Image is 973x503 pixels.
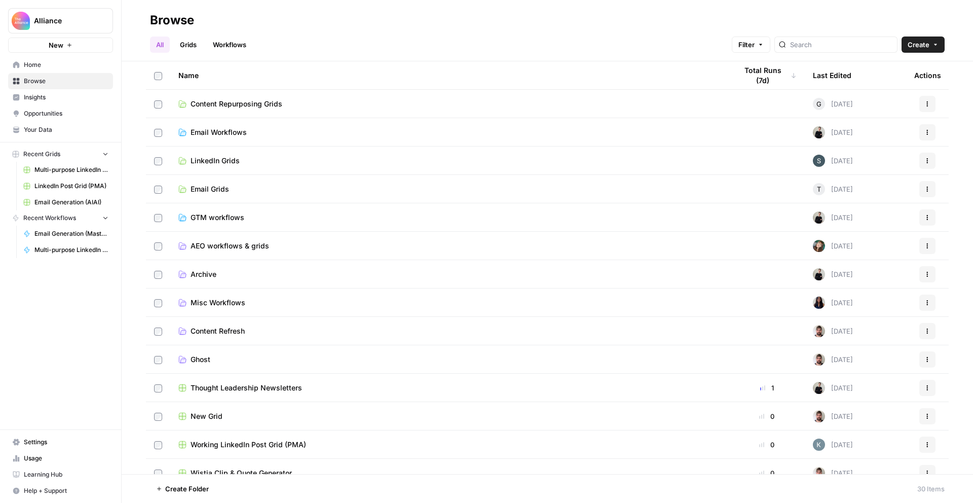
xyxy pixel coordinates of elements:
div: [DATE] [813,410,853,422]
span: Help + Support [24,486,108,495]
div: Total Runs (7d) [737,61,797,89]
button: Recent Grids [8,147,113,162]
a: Multi-purpose LinkedIn Workflow Grid [19,162,113,178]
a: Opportunities [8,105,113,122]
div: [DATE] [813,382,853,394]
div: [DATE] [813,467,853,479]
a: Content Repurposing Grids [178,99,721,109]
a: Email Generation (AIAI) [19,194,113,210]
a: Workflows [207,37,252,53]
a: Working LinkedIn Post Grid (PMA) [178,440,721,450]
a: Grids [174,37,203,53]
span: Email Generation (AIAI) [34,198,108,207]
a: Your Data [8,122,113,138]
a: Content Refresh [178,326,721,336]
span: Recent Workflows [23,213,76,223]
button: New [8,38,113,53]
span: New Grid [191,411,222,421]
img: rzyuksnmva7rad5cmpd7k6b2ndco [813,268,825,280]
div: 1 [737,383,797,393]
img: 9ucy7zvi246h5jy943jx4fqk49j8 [813,410,825,422]
span: Opportunities [24,109,108,118]
div: 0 [737,411,797,421]
div: 30 Items [917,484,945,494]
span: Filter [738,40,755,50]
div: [DATE] [813,183,853,195]
span: Content Repurposing Grids [191,99,282,109]
div: Browse [150,12,194,28]
span: Multi-purpose LinkedIn Workflow Grid [34,165,108,174]
span: AEO workflows & grids [191,241,269,251]
span: Learning Hub [24,470,108,479]
span: Misc Workflows [191,298,245,308]
img: rzyuksnmva7rad5cmpd7k6b2ndco [813,211,825,224]
div: Name [178,61,721,89]
a: GTM workflows [178,212,721,223]
a: Insights [8,89,113,105]
input: Search [790,40,893,50]
span: Settings [24,438,108,447]
span: Create [908,40,929,50]
a: LinkedIn Grids [178,156,721,166]
a: Home [8,57,113,73]
button: Create Folder [150,481,215,497]
div: [DATE] [813,439,853,451]
span: G [816,99,821,109]
span: Insights [24,93,108,102]
div: 0 [737,440,797,450]
img: rox323kbkgutb4wcij4krxobkpon [813,297,825,309]
span: Wistia Clip & Quote Generator [191,468,292,478]
span: Working LinkedIn Post Grid (PMA) [191,440,306,450]
span: Your Data [24,125,108,134]
span: Multi-purpose LinkedIn Workflow [34,245,108,255]
a: AEO workflows & grids [178,241,721,251]
a: Ghost [178,354,721,365]
span: Alliance [34,16,95,26]
span: New [49,40,63,50]
a: Thought Leadership Newsletters [178,383,721,393]
span: Email Workflows [191,127,247,137]
img: auytl9ei5tcnqodk4shm8exxpdku [813,240,825,252]
div: 0 [737,468,797,478]
span: Browse [24,77,108,86]
a: LinkedIn Post Grid (PMA) [19,178,113,194]
button: Create [902,37,945,53]
span: Content Refresh [191,326,245,336]
button: Help + Support [8,483,113,499]
span: Home [24,60,108,69]
span: Email Grids [191,184,229,194]
span: T [817,184,821,194]
div: [DATE] [813,240,853,252]
img: Alliance Logo [12,12,30,30]
a: Multi-purpose LinkedIn Workflow [19,242,113,258]
a: Settings [8,434,113,450]
span: LinkedIn Grids [191,156,240,166]
div: [DATE] [813,353,853,366]
div: Last Edited [813,61,851,89]
div: Actions [914,61,941,89]
span: GTM workflows [191,212,244,223]
a: Wistia Clip & Quote Generator [178,468,721,478]
div: [DATE] [813,211,853,224]
a: Browse [8,73,113,89]
a: Misc Workflows [178,298,721,308]
img: rzyuksnmva7rad5cmpd7k6b2ndco [813,126,825,138]
span: Recent Grids [23,150,60,159]
a: All [150,37,170,53]
a: Email Generation (Master) [19,226,113,242]
span: Archive [191,269,216,279]
span: Ghost [191,354,210,365]
a: Archive [178,269,721,279]
button: Recent Workflows [8,210,113,226]
a: New Grid [178,411,721,421]
a: Email Grids [178,184,721,194]
img: 9ucy7zvi246h5jy943jx4fqk49j8 [813,467,825,479]
span: Thought Leadership Newsletters [191,383,302,393]
span: Email Generation (Master) [34,229,108,238]
div: [DATE] [813,98,853,110]
a: Email Workflows [178,127,721,137]
img: 9ucy7zvi246h5jy943jx4fqk49j8 [813,325,825,337]
button: Filter [732,37,770,53]
a: Usage [8,450,113,466]
span: Create Folder [165,484,209,494]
